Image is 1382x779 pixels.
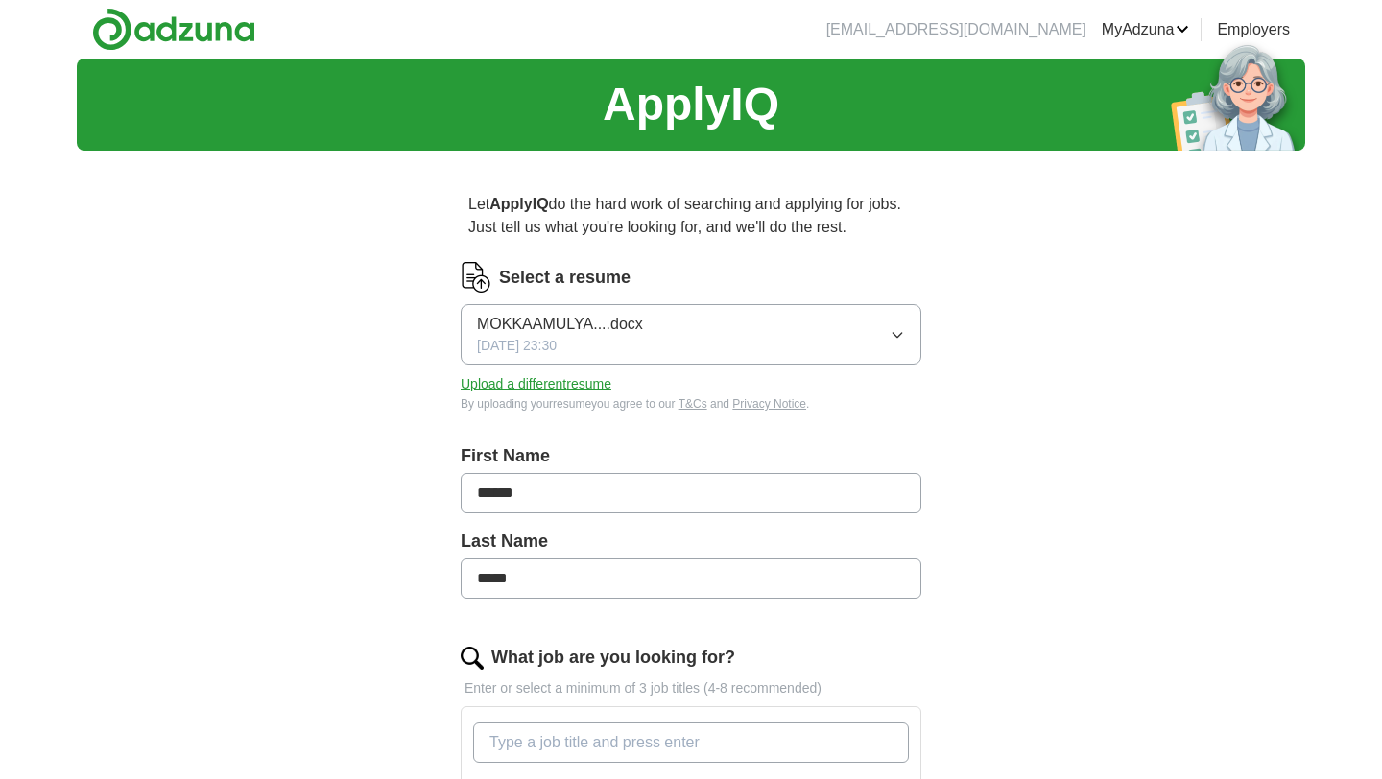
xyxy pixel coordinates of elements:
[499,265,631,291] label: Select a resume
[477,336,557,356] span: [DATE] 23:30
[679,397,707,411] a: T&Cs
[473,722,909,763] input: Type a job title and press enter
[461,304,921,365] button: MOKKAAMULYA....docx[DATE] 23:30
[461,395,921,413] div: By uploading your resume you agree to our and .
[461,647,484,670] img: search.png
[491,645,735,671] label: What job are you looking for?
[461,678,921,698] p: Enter or select a minimum of 3 job titles (4-8 recommended)
[461,443,921,469] label: First Name
[477,313,643,336] span: MOKKAAMULYA....docx
[732,397,806,411] a: Privacy Notice
[461,185,921,247] p: Let do the hard work of searching and applying for jobs. Just tell us what you're looking for, an...
[826,18,1086,41] li: [EMAIL_ADDRESS][DOMAIN_NAME]
[92,8,255,51] img: Adzuna logo
[603,70,779,139] h1: ApplyIQ
[1102,18,1190,41] a: MyAdzuna
[461,529,921,555] label: Last Name
[461,374,611,394] button: Upload a differentresume
[461,262,491,293] img: CV Icon
[1217,18,1290,41] a: Employers
[489,196,548,212] strong: ApplyIQ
